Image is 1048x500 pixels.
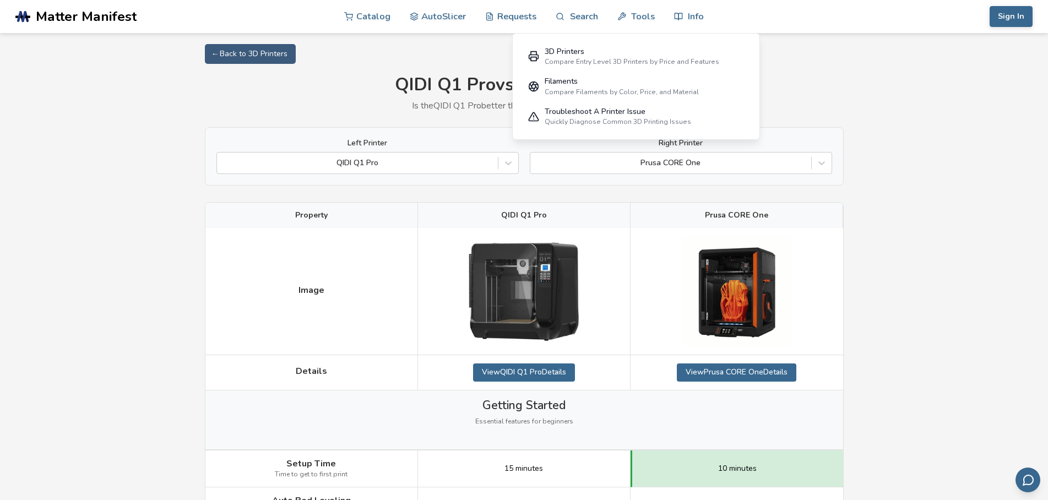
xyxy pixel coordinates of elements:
input: Prusa CORE One [536,159,538,167]
button: Sign In [990,6,1033,27]
span: 10 minutes [718,464,757,473]
span: Getting Started [482,399,566,412]
span: Time to get to first print [275,471,347,479]
button: Send feedback via email [1016,468,1040,492]
a: FilamentsCompare Filaments by Color, Price, and Material [520,72,752,102]
h1: QIDI Q1 Pro vs Prusa CORE One [205,75,844,95]
label: Left Printer [216,139,519,148]
div: Troubleshoot A Printer Issue [545,107,691,116]
span: Image [298,285,324,295]
span: QIDI Q1 Pro [501,211,547,220]
span: 15 minutes [504,464,543,473]
span: Setup Time [286,459,336,469]
span: Matter Manifest [36,9,137,24]
span: Details [296,366,327,376]
div: Compare Entry Level 3D Printers by Price and Features [545,58,719,66]
div: Filaments [545,77,699,86]
div: Compare Filaments by Color, Price, and Material [545,88,699,96]
a: Troubleshoot A Printer IssueQuickly Diagnose Common 3D Printing Issues [520,101,752,132]
span: Prusa CORE One [705,211,768,220]
img: QIDI Q1 Pro [469,242,579,341]
img: Prusa CORE One [682,236,792,346]
div: 3D Printers [545,47,719,56]
span: Property [295,211,328,220]
input: QIDI Q1 Pro [222,159,225,167]
a: ViewPrusa CORE OneDetails [677,363,796,381]
a: ← Back to 3D Printers [205,44,296,64]
span: Essential features for beginners [475,418,573,426]
label: Right Printer [530,139,832,148]
div: Quickly Diagnose Common 3D Printing Issues [545,118,691,126]
a: 3D PrintersCompare Entry Level 3D Printers by Price and Features [520,41,752,72]
a: ViewQIDI Q1 ProDetails [473,363,575,381]
p: Is the QIDI Q1 Pro better than the Prusa CORE One for you? [205,101,844,111]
